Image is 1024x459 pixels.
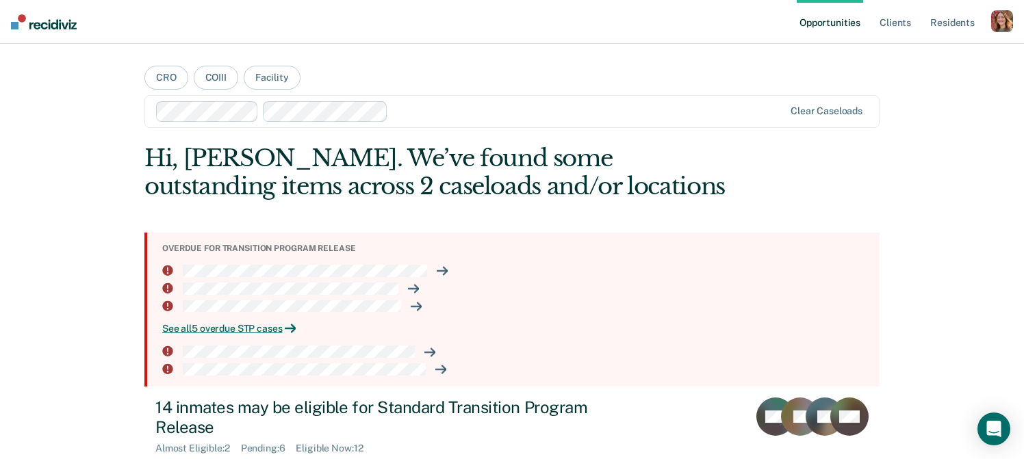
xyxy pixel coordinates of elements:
[162,244,869,253] div: Overdue for transition program release
[244,66,300,90] button: Facility
[241,443,296,454] div: Pending : 6
[155,397,636,437] div: 14 inmates may be eligible for Standard Transition Program Release
[194,66,238,90] button: COIII
[162,323,869,335] div: See all 5 overdue STP cases
[144,144,732,200] div: Hi, [PERSON_NAME]. We’ve found some outstanding items across 2 caseloads and/or locations
[144,66,188,90] button: CRO
[11,14,77,29] img: Recidiviz
[296,443,374,454] div: Eligible Now : 12
[977,412,1010,445] div: Open Intercom Messenger
[162,323,869,335] a: See all5 overdue STP cases
[155,443,241,454] div: Almost Eligible : 2
[791,105,862,117] div: Clear caseloads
